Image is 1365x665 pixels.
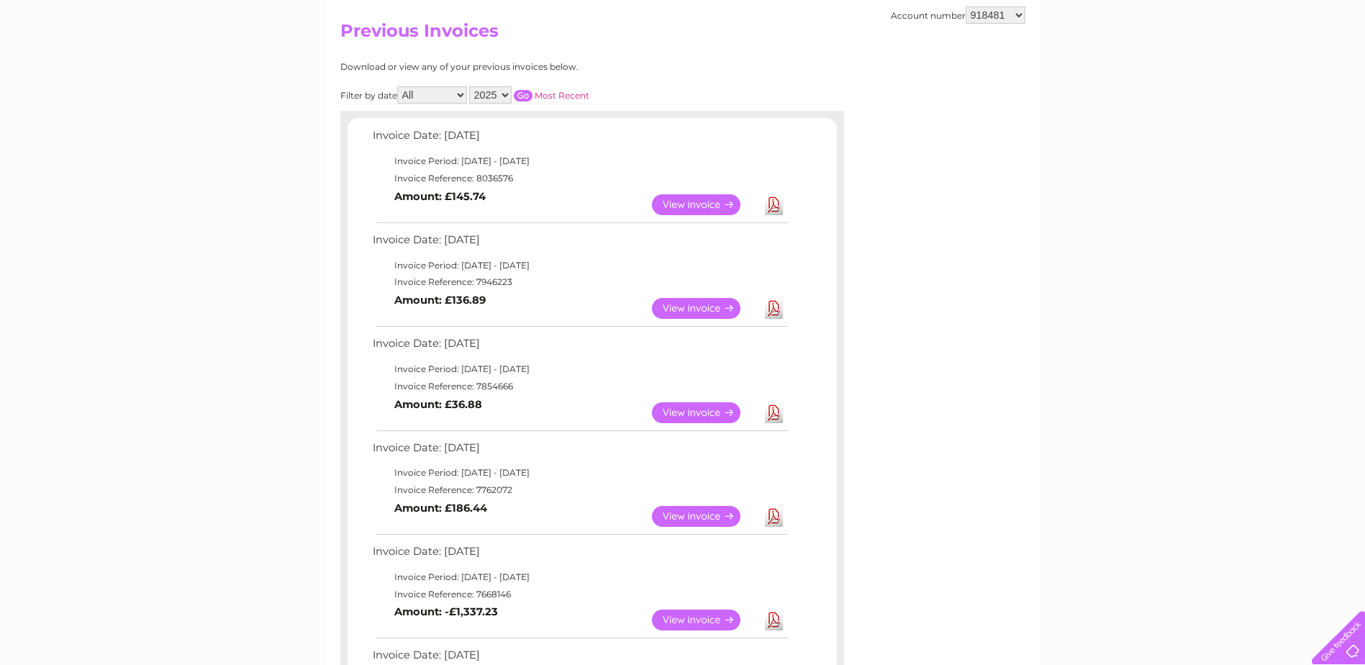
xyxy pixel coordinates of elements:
a: View [652,194,758,215]
td: Invoice Reference: 7668146 [369,586,790,603]
a: Contact [1269,61,1305,72]
td: Invoice Date: [DATE] [369,126,790,153]
a: View [652,506,758,527]
a: View [652,298,758,319]
a: 0333 014 3131 [1094,7,1193,25]
td: Invoice Date: [DATE] [369,438,790,465]
b: Amount: £36.88 [394,398,482,411]
a: Telecoms [1188,61,1231,72]
td: Invoice Period: [DATE] - [DATE] [369,361,790,378]
a: Download [765,194,783,215]
a: Log out [1318,61,1351,72]
td: Invoice Date: [DATE] [369,334,790,361]
td: Invoice Date: [DATE] [369,542,790,569]
b: Amount: £145.74 [394,190,486,203]
b: Amount: -£1,337.23 [394,605,498,618]
td: Invoice Reference: 7946223 [369,273,790,291]
b: Amount: £186.44 [394,502,487,515]
a: View [652,402,758,423]
div: Filter by date [340,86,718,104]
td: Invoice Reference: 7854666 [369,378,790,395]
h2: Previous Invoices [340,21,1025,48]
td: Invoice Period: [DATE] - [DATE] [369,569,790,586]
a: Download [765,610,783,630]
a: Download [765,402,783,423]
td: Invoice Period: [DATE] - [DATE] [369,464,790,481]
td: Invoice Reference: 7762072 [369,481,790,499]
a: Most Recent [535,90,589,101]
td: Invoice Period: [DATE] - [DATE] [369,153,790,170]
td: Invoice Date: [DATE] [369,230,790,257]
td: Invoice Period: [DATE] - [DATE] [369,257,790,274]
a: View [652,610,758,630]
td: Invoice Reference: 8036576 [369,170,790,187]
a: Water [1112,61,1139,72]
b: Amount: £136.89 [394,294,486,307]
img: logo.png [47,37,121,81]
a: Download [765,298,783,319]
div: Clear Business is a trading name of Verastar Limited (registered in [GEOGRAPHIC_DATA] No. 3667643... [343,8,1023,70]
div: Download or view any of your previous invoices below. [340,62,718,72]
a: Blog [1240,61,1261,72]
div: Account number [891,6,1025,24]
a: Download [765,506,783,527]
a: Energy [1148,61,1179,72]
